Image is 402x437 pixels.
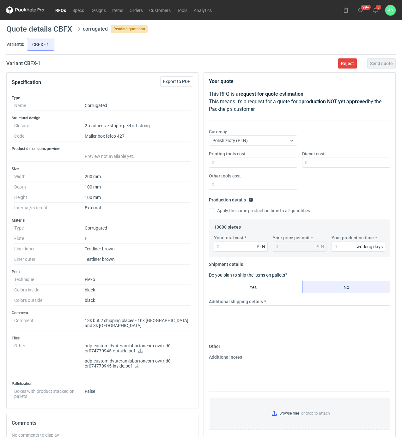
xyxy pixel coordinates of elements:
[214,242,268,252] input: 0
[14,274,85,285] dt: Technique
[12,146,193,151] h3: Product dimensions preview
[12,269,193,274] h3: Print
[174,6,191,14] a: Tools
[191,6,215,14] a: Analytics
[85,182,191,192] dd: 100 mm
[12,116,193,121] h3: Structural design
[69,6,87,14] a: Specs
[163,79,190,84] span: Export to PDF
[85,154,134,159] span: Preview not available yet.
[12,75,41,90] button: Specification
[14,131,85,141] dt: Code
[315,243,324,250] div: PLN
[209,129,227,135] label: Currency
[85,192,191,203] dd: 100 mm
[14,182,85,192] dt: Depth
[209,259,243,267] legend: Shipment details
[83,25,108,33] div: corrugated
[85,121,191,131] dd: 2 x adhesive strip + peel off string
[209,78,234,84] strong: Your quote
[214,235,243,241] label: Your total cost
[12,336,193,341] h3: Files
[12,95,193,100] h3: Type
[85,203,191,213] dd: External
[302,151,325,157] label: Diecut cost
[85,315,191,331] dd: 13k but 2 shipping places - 10k [GEOGRAPHIC_DATA] and 3k [GEOGRAPHIC_DATA]
[209,173,241,179] label: Other tools cost
[209,90,390,113] p: This RFQ is a . This means it's a request for a quote for a by the Packhelp's customer.
[338,58,357,69] button: Reject
[14,100,85,111] dt: Name
[85,274,191,285] dd: Flexo
[85,358,191,369] p: adp-custom-dvuteramiaburtoncom-owtr-d0-or074770945-inside.pdf
[239,91,303,97] strong: request for quote estimation
[6,25,72,33] h1: Quote details CBFX
[302,281,390,293] label: No
[209,151,246,157] label: Printing tools cost
[126,6,146,14] a: Orders
[6,6,44,14] svg: Packhelp Pro
[85,223,191,233] dd: Corrugated
[370,61,393,66] span: Send quote
[209,180,297,190] input: 0
[209,272,287,278] label: Do you plan to ship the items on pallets?
[14,171,85,182] dt: Width
[257,243,265,250] div: PLN
[302,158,390,168] input: 0
[85,244,191,254] dd: Testliner brown
[273,235,310,241] label: Your price per unit
[109,6,126,14] a: Items
[370,5,381,15] button: 3
[14,244,85,254] dt: Liner inner
[6,60,40,67] h2: Variant CBFX - 1
[160,76,193,87] button: Export to PDF
[146,6,174,14] a: Customers
[356,5,366,15] button: 99+
[332,242,385,252] input: 0
[301,99,368,105] strong: production NOT yet approved
[209,281,297,293] label: Yes
[209,158,297,168] input: 0
[85,343,191,354] p: adp-custom-dvuteramiaburtoncom-owtr-d0-or074770945-outside.pdf
[341,61,354,66] span: Reject
[14,192,85,203] dt: Height
[85,295,191,306] dd: black
[85,171,191,182] dd: 200 mm
[14,223,85,233] dt: Type
[209,354,242,360] label: Additional notes
[85,100,191,111] dd: Corrugated
[14,233,85,244] dt: Flute
[209,341,220,349] legend: Other
[14,254,85,265] dt: Liner outer
[12,381,193,386] h3: Palletization
[14,341,85,376] dt: Other
[209,207,310,214] label: Apply the same production time to all quantities
[6,41,24,47] label: Variants:
[385,5,396,15] button: AŚ
[85,285,191,295] dd: black
[14,386,85,399] dt: Boxes with product stacked on pallets
[12,218,193,223] h3: Material
[209,397,390,429] label: or drop to attach
[14,203,85,213] dt: Internal/external
[356,243,383,250] div: working days
[14,285,85,295] dt: Colors inside
[85,386,191,399] dd: False
[332,235,374,241] label: Your production time
[12,166,193,171] h3: Size
[111,25,148,33] span: Pending quotation
[12,419,193,427] h2: Comments
[212,138,248,143] span: Polish złoty (PLN)
[85,254,191,265] dd: Testliner brown
[85,233,191,244] dd: E
[85,131,191,141] dd: Mailer box fefco 427
[14,121,85,131] dt: Closure
[367,58,396,69] button: Send quote
[52,6,69,14] a: RFQs
[14,295,85,306] dt: Colors outside
[214,222,241,230] legend: 13000 pieces
[27,38,54,51] label: CBFX - 1
[14,315,85,331] dt: Comment
[209,195,253,202] legend: Production details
